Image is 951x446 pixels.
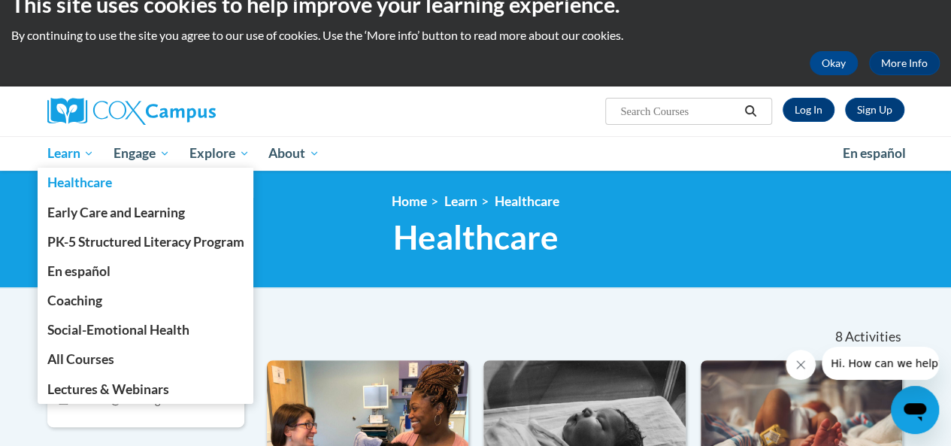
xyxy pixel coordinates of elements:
a: Healthcare [38,168,254,197]
iframe: Button to launch messaging window [891,386,939,434]
span: Activities [845,329,901,345]
a: Healthcare [495,193,559,209]
span: Healthcare [47,174,111,190]
img: Cox Campus [47,98,216,125]
span: Social-Emotional Health [47,322,189,338]
a: Register [845,98,904,122]
button: Okay [810,51,858,75]
div: Main menu [36,136,916,171]
a: All Courses [38,344,254,374]
a: Home [392,193,427,209]
a: PK-5 Structured Literacy Program [38,227,254,256]
span: Lectures & Webinars [47,381,168,397]
span: All Courses [47,351,114,367]
span: Coaching [47,293,101,308]
a: Learn [38,136,104,171]
a: Lectures & Webinars [38,375,254,404]
a: Engage [104,136,180,171]
span: Healthcare [393,217,559,257]
span: Learn [47,144,94,162]
iframe: Message from company [822,347,939,380]
iframe: Close message [786,350,816,380]
a: Early Care and Learning [38,198,254,227]
span: Engage [114,144,170,162]
p: By continuing to use the site you agree to our use of cookies. Use the ‘More info’ button to read... [11,27,940,44]
a: Social-Emotional Health [38,315,254,344]
a: En español [38,256,254,286]
a: Coaching [38,286,254,315]
span: En español [47,263,110,279]
a: Log In [783,98,834,122]
span: 8 [834,329,842,345]
span: Hi. How can we help? [9,11,122,23]
span: Explore [189,144,250,162]
span: About [268,144,320,162]
span: Early Care and Learning [47,205,184,220]
span: En español [843,145,906,161]
span: PK-5 Structured Literacy Program [47,234,244,250]
a: Explore [180,136,259,171]
a: Cox Campus [47,98,318,125]
input: Search Courses [619,102,739,120]
a: En español [833,138,916,169]
a: About [259,136,329,171]
button: Search [739,102,762,120]
a: Learn [444,193,477,209]
a: More Info [869,51,940,75]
